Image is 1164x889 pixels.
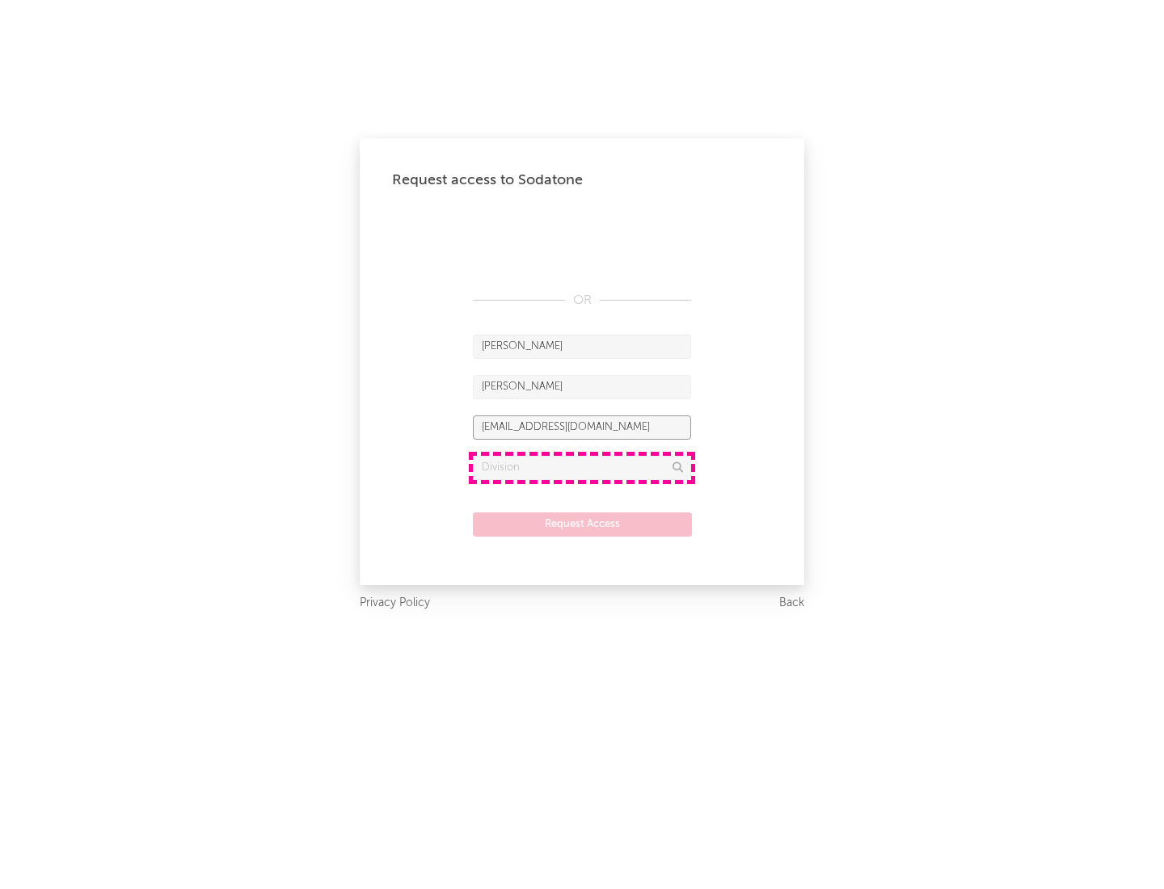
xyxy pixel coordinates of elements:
[473,335,691,359] input: First Name
[473,291,691,310] div: OR
[779,593,804,613] a: Back
[473,512,692,537] button: Request Access
[473,415,691,440] input: Email
[392,171,772,190] div: Request access to Sodatone
[473,456,691,480] input: Division
[360,593,430,613] a: Privacy Policy
[473,375,691,399] input: Last Name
